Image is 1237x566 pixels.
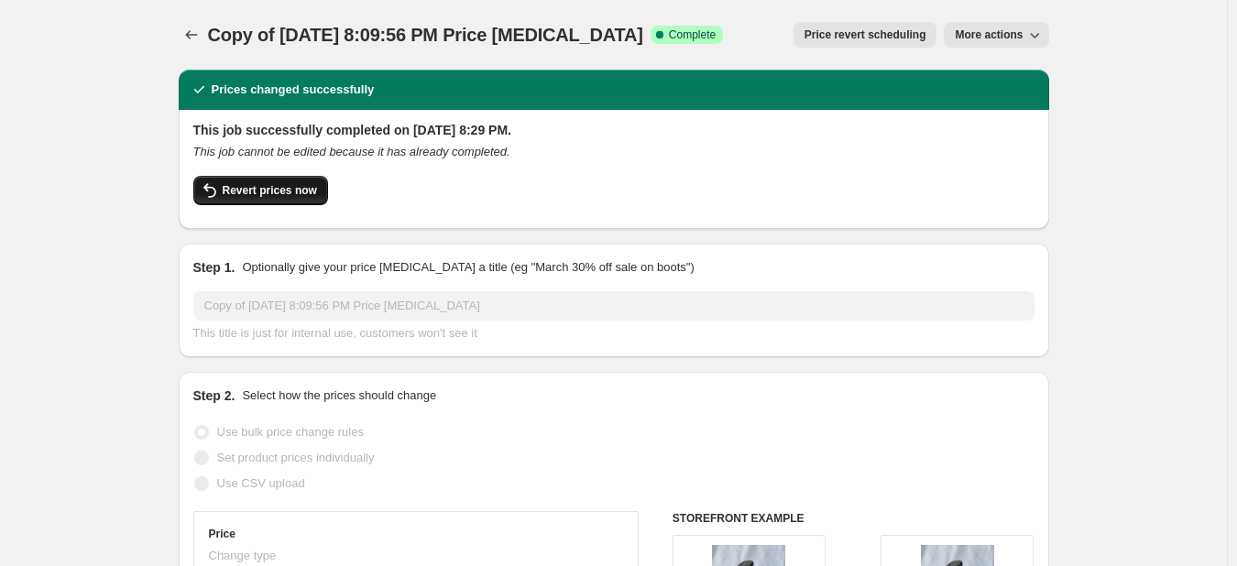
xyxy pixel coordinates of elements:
button: Price change jobs [179,22,204,48]
span: Use CSV upload [217,476,305,490]
span: Copy of [DATE] 8:09:56 PM Price [MEDICAL_DATA] [208,25,643,45]
h2: Step 1. [193,258,235,277]
span: Price revert scheduling [805,27,926,42]
h6: STOREFRONT EXAMPLE [673,511,1034,526]
p: Select how the prices should change [242,386,436,405]
span: Complete [669,27,716,42]
button: More actions [944,22,1048,48]
span: Revert prices now [223,183,317,198]
span: This title is just for internal use, customers won't see it [193,326,477,340]
button: Revert prices now [193,176,328,205]
span: Change type [209,549,277,562]
span: Set product prices individually [217,451,375,464]
p: Optionally give your price [MEDICAL_DATA] a title (eg "March 30% off sale on boots") [242,258,694,277]
h2: Prices changed successfully [212,81,375,99]
h2: This job successfully completed on [DATE] 8:29 PM. [193,121,1034,139]
button: Price revert scheduling [794,22,937,48]
i: This job cannot be edited because it has already completed. [193,145,510,158]
h3: Price [209,527,235,541]
h2: Step 2. [193,386,235,405]
span: More actions [955,27,1023,42]
span: Use bulk price change rules [217,425,364,439]
input: 30% off holiday sale [193,291,1034,321]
